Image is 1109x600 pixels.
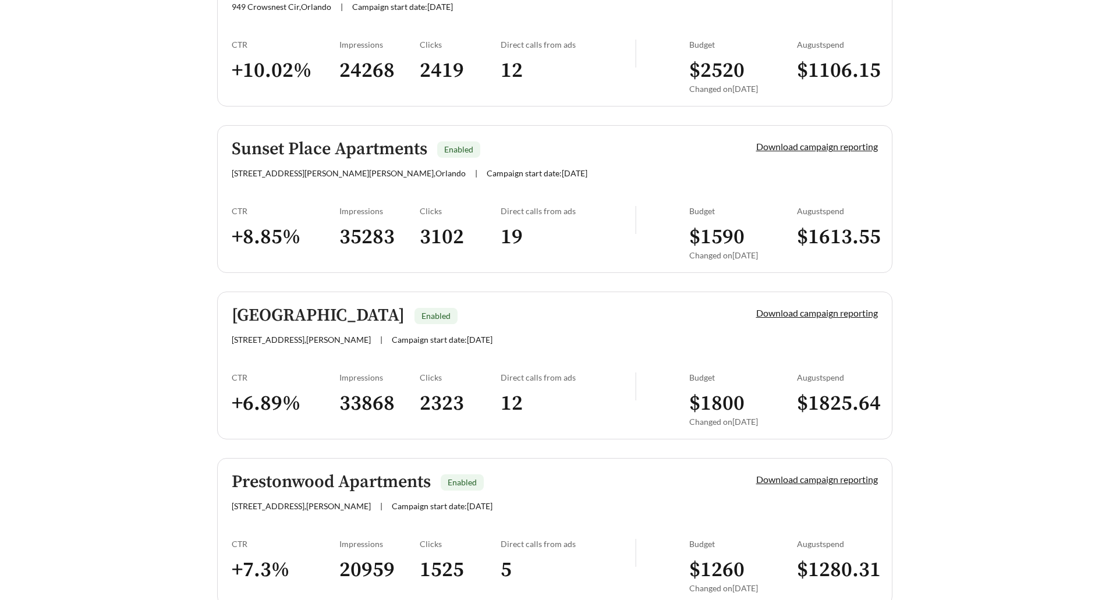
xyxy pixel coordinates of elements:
[635,206,636,234] img: line
[232,168,466,178] span: [STREET_ADDRESS][PERSON_NAME][PERSON_NAME] , Orlando
[217,125,892,273] a: Sunset Place ApartmentsEnabled[STREET_ADDRESS][PERSON_NAME][PERSON_NAME],Orlando|Campaign start d...
[635,40,636,68] img: line
[501,557,635,583] h3: 5
[689,58,797,84] h3: $ 2520
[756,141,878,152] a: Download campaign reporting
[689,539,797,549] div: Budget
[352,2,453,12] span: Campaign start date: [DATE]
[420,372,501,382] div: Clicks
[420,206,501,216] div: Clicks
[635,372,636,400] img: line
[421,311,451,321] span: Enabled
[232,40,339,49] div: CTR
[448,477,477,487] span: Enabled
[232,140,427,159] h5: Sunset Place Apartments
[420,539,501,549] div: Clicks
[232,501,371,511] span: [STREET_ADDRESS] , [PERSON_NAME]
[501,224,635,250] h3: 19
[756,307,878,318] a: Download campaign reporting
[339,539,420,549] div: Impressions
[797,40,878,49] div: August spend
[756,474,878,485] a: Download campaign reporting
[797,372,878,382] div: August spend
[797,206,878,216] div: August spend
[341,2,343,12] span: |
[380,501,382,511] span: |
[689,390,797,417] h3: $ 1800
[339,390,420,417] h3: 33868
[689,84,797,94] div: Changed on [DATE]
[797,58,878,84] h3: $ 1106.15
[232,473,431,492] h5: Prestonwood Apartments
[487,168,587,178] span: Campaign start date: [DATE]
[232,372,339,382] div: CTR
[232,390,339,417] h3: + 6.89 %
[444,144,473,154] span: Enabled
[501,372,635,382] div: Direct calls from ads
[689,372,797,382] div: Budget
[232,2,331,12] span: 949 Crowsnest Cir , Orlando
[635,539,636,567] img: line
[339,58,420,84] h3: 24268
[689,206,797,216] div: Budget
[501,58,635,84] h3: 12
[232,557,339,583] h3: + 7.3 %
[689,557,797,583] h3: $ 1260
[232,539,339,549] div: CTR
[797,557,878,583] h3: $ 1280.31
[232,224,339,250] h3: + 8.85 %
[339,40,420,49] div: Impressions
[339,557,420,583] h3: 20959
[232,206,339,216] div: CTR
[797,539,878,549] div: August spend
[475,168,477,178] span: |
[380,335,382,345] span: |
[339,224,420,250] h3: 35283
[797,224,878,250] h3: $ 1613.55
[689,40,797,49] div: Budget
[232,306,405,325] h5: [GEOGRAPHIC_DATA]
[501,40,635,49] div: Direct calls from ads
[420,40,501,49] div: Clicks
[392,501,493,511] span: Campaign start date: [DATE]
[217,292,892,439] a: [GEOGRAPHIC_DATA]Enabled[STREET_ADDRESS],[PERSON_NAME]|Campaign start date:[DATE]Download campaig...
[339,206,420,216] div: Impressions
[339,372,420,382] div: Impressions
[420,390,501,417] h3: 2323
[420,557,501,583] h3: 1525
[420,224,501,250] h3: 3102
[232,335,371,345] span: [STREET_ADDRESS] , [PERSON_NAME]
[689,417,797,427] div: Changed on [DATE]
[392,335,493,345] span: Campaign start date: [DATE]
[501,539,635,549] div: Direct calls from ads
[689,250,797,260] div: Changed on [DATE]
[501,206,635,216] div: Direct calls from ads
[420,58,501,84] h3: 2419
[689,583,797,593] div: Changed on [DATE]
[689,224,797,250] h3: $ 1590
[232,58,339,84] h3: + 10.02 %
[501,390,635,417] h3: 12
[797,390,878,417] h3: $ 1825.64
